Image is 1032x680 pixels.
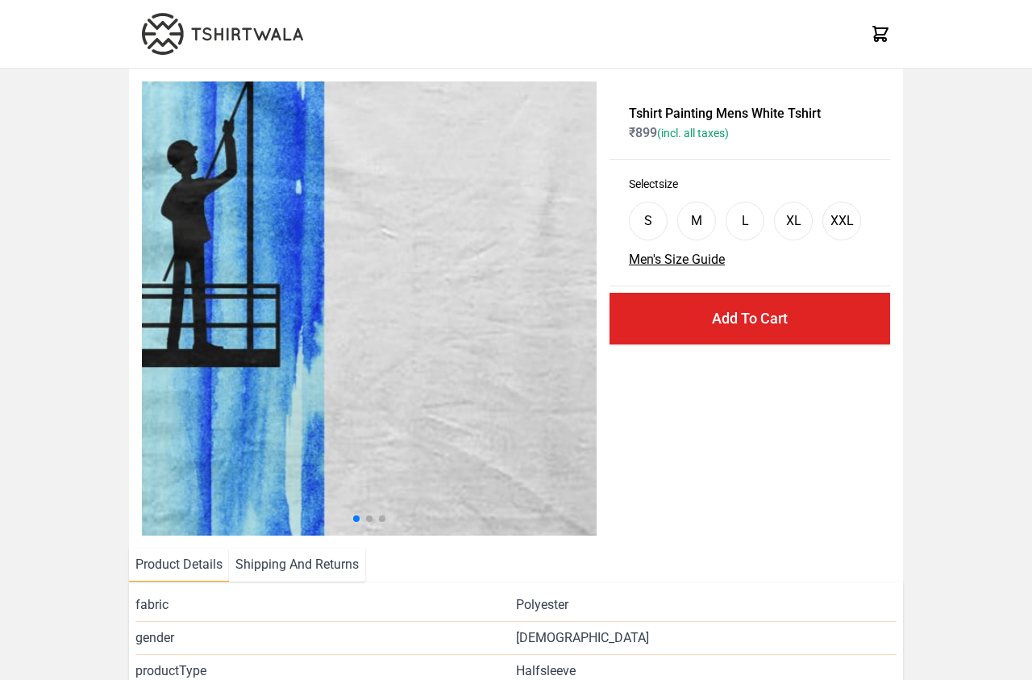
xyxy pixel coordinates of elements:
[657,127,729,140] span: (incl. all taxes)
[610,293,890,344] button: Add To Cart
[629,104,871,123] h1: Tshirt Painting Mens White Tshirt
[229,549,365,582] li: Shipping And Returns
[691,211,702,231] div: M
[516,628,649,648] span: [DEMOGRAPHIC_DATA]
[516,595,568,615] span: Polyester
[742,211,749,231] div: L
[129,549,229,582] li: Product Details
[135,628,516,648] span: gender
[142,13,303,55] img: TW-LOGO-400-104.png
[786,211,801,231] div: XL
[644,211,652,231] div: S
[629,250,725,269] button: Men's Size Guide
[830,211,854,231] div: XXL
[135,595,516,615] span: fabric
[629,176,871,192] h3: Select size
[629,125,729,140] span: ₹ 899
